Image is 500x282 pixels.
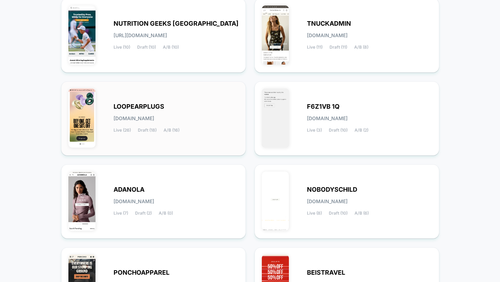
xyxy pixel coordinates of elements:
span: [URL][DOMAIN_NAME] [114,33,167,38]
span: [DOMAIN_NAME] [114,116,154,121]
span: Draft (10) [329,128,348,133]
span: A/B (0) [159,211,173,216]
span: Live (7) [114,211,128,216]
span: A/B (6) [355,211,369,216]
span: Live (10) [114,45,130,50]
span: TNUCKADMIN [307,21,351,26]
span: A/B (10) [163,45,179,50]
img: ADANOLA [68,172,96,231]
span: [DOMAIN_NAME] [307,116,348,121]
img: LOOPEARPLUGS [68,89,96,148]
span: A/B (2) [355,128,368,133]
span: [DOMAIN_NAME] [307,33,348,38]
span: Draft (18) [138,128,157,133]
span: Draft (10) [137,45,156,50]
span: NOBODYSCHILD [307,187,357,192]
span: [DOMAIN_NAME] [114,199,154,204]
span: BEISTRAVEL [307,270,345,275]
span: Draft (10) [329,211,348,216]
span: [DOMAIN_NAME] [307,199,348,204]
span: Draft (11) [330,45,347,50]
span: A/B (8) [354,45,368,50]
span: Draft (2) [135,211,152,216]
span: A/B (16) [164,128,180,133]
span: ADANOLA [114,187,144,192]
img: NOBODYSCHILD [262,172,289,231]
span: Live (8) [307,211,322,216]
img: TNUCKADMIN [262,6,289,65]
span: PONCHOAPPAREL [114,270,169,275]
span: Live (11) [307,45,323,50]
span: F6Z1VB 1Q [307,104,340,109]
span: Live (26) [114,128,131,133]
span: NUTRITION GEEKS [GEOGRAPHIC_DATA] [114,21,239,26]
img: NUTRITION_GEEKS_UK [68,6,96,65]
span: LOOPEARPLUGS [114,104,164,109]
img: F6Z1VB_1Q [262,89,289,148]
span: Live (3) [307,128,322,133]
